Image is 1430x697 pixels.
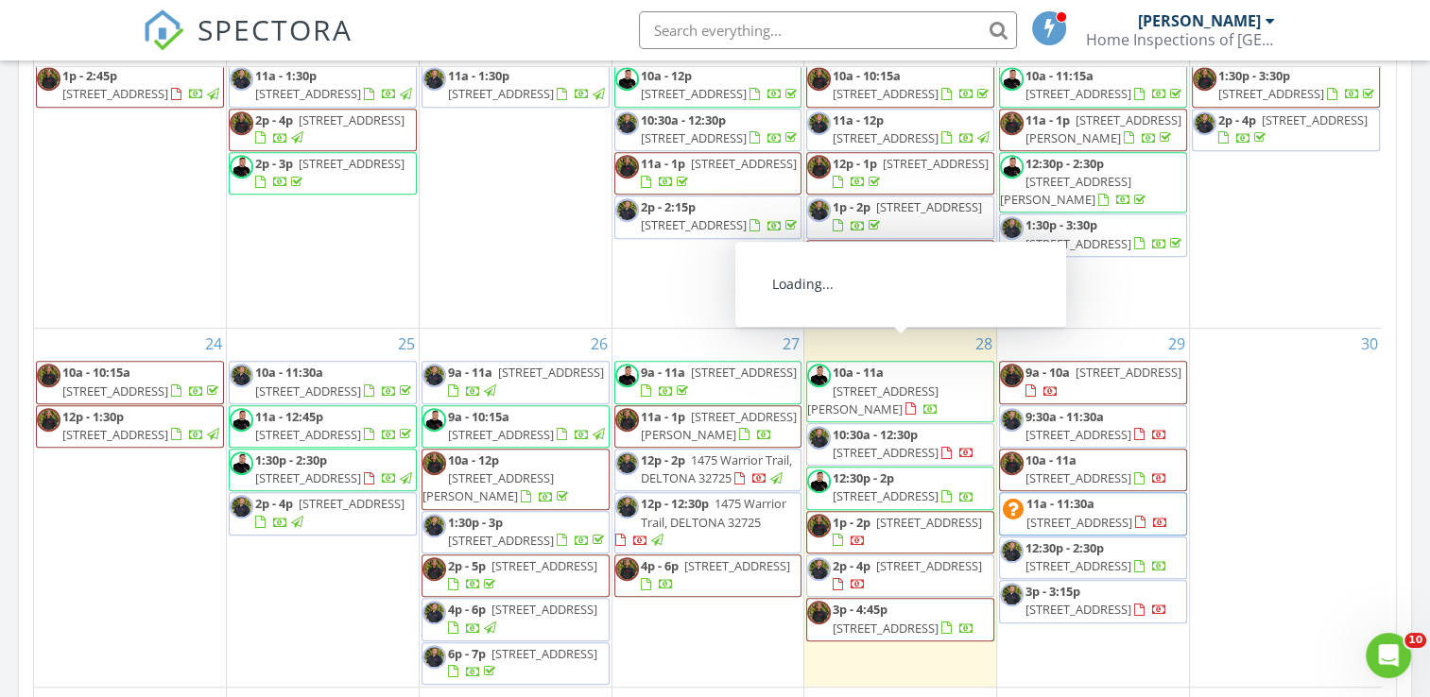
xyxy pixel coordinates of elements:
span: 9a - 11a [641,364,685,381]
a: 10a - 11:15a [STREET_ADDRESS] [999,64,1187,107]
a: 1p - 2p [STREET_ADDRESS] [806,511,994,553]
a: 11a - 1p [STREET_ADDRESS] [641,155,797,190]
img: 4n9a6006.jpg [807,601,831,624]
a: 12p - 12:30p 1475 Warrior Trail, DELTONA 32725 [615,495,786,548]
td: Go to August 21, 2025 [804,32,997,329]
div: [PERSON_NAME] [1138,11,1261,30]
a: 1:30p - 3p [STREET_ADDRESS] [448,514,608,549]
img: The Best Home Inspection Software - Spectora [143,9,184,51]
a: 1:30p - 3:30p [STREET_ADDRESS] [1218,67,1378,102]
span: 1:30p - 3:30p [1218,67,1290,84]
span: 12p - 12:30p [641,495,709,512]
img: 4n9a6006.jpg [615,408,639,432]
span: [STREET_ADDRESS] [691,364,797,381]
img: 4n9a6001.jpg [230,495,253,518]
a: 10a - 10:15a [STREET_ADDRESS] [36,361,224,403]
span: [STREET_ADDRESS] [684,557,790,574]
a: 12p - 1p [STREET_ADDRESS] [833,155,989,190]
span: [STREET_ADDRESS] [1025,601,1131,618]
a: 11a - 1:30p [STREET_ADDRESS] [448,67,608,102]
a: 11a - 1p [STREET_ADDRESS] [614,152,802,195]
a: 1p - 2p [STREET_ADDRESS] [833,514,982,549]
a: 12:30p - 2:30p [STREET_ADDRESS] [1025,539,1167,574]
img: alexis_espinosa_108.jpg [422,408,446,432]
span: [STREET_ADDRESS] [876,514,982,531]
a: 10a - 11a [STREET_ADDRESS][PERSON_NAME] [806,361,994,422]
td: Go to August 25, 2025 [227,329,420,688]
span: 11a - 1:30p [448,67,509,84]
a: 10:30a - 12:30p [STREET_ADDRESS] [614,109,802,151]
img: 4n9a6006.jpg [1000,451,1024,475]
span: [STREET_ADDRESS][PERSON_NAME] [1000,173,1131,208]
a: 6p - 7p [STREET_ADDRESS] [422,642,610,685]
a: 1:30p - 2:30p [STREET_ADDRESS] [229,449,417,491]
img: 4n9a6001.jpg [422,601,446,624]
img: 4n9a6001.jpg [807,198,831,222]
a: 3p - 4:45p [STREET_ADDRESS] [833,601,974,636]
a: 2p - 2:30p [STREET_ADDRESS] [806,240,994,282]
a: 11a - 12p [STREET_ADDRESS] [806,109,994,151]
img: alexis_espinosa_108.jpg [230,451,253,475]
a: 10a - 12p [STREET_ADDRESS] [641,67,801,102]
span: [STREET_ADDRESS] [255,382,361,399]
a: 9a - 10a [STREET_ADDRESS] [999,361,1187,403]
a: 9a - 11a [STREET_ADDRESS] [641,364,797,399]
img: 4n9a6001.jpg [807,286,831,310]
span: 12:30p - 2:30p [1025,539,1104,556]
img: 4n9a6006.jpg [807,67,831,91]
span: [STREET_ADDRESS] [1026,514,1132,531]
span: 2p - 3p [255,155,293,172]
img: 4n9a6001.jpg [615,451,639,475]
span: 10 [1404,633,1426,648]
a: 9a - 10:15a [STREET_ADDRESS] [422,405,610,448]
a: 4p - 6p [STREET_ADDRESS] [448,601,597,636]
span: 4p - 6p [448,601,486,618]
a: Go to August 26, 2025 [587,329,612,359]
img: alexis_espinosa_108.jpg [807,469,831,493]
a: 11a - 11:30a [STREET_ADDRESS] [999,492,1187,535]
span: [STREET_ADDRESS] [641,216,747,233]
img: 4n9a6001.jpg [615,495,639,518]
span: [STREET_ADDRESS] [299,495,405,512]
span: 12:30p - 2p [833,469,894,486]
img: 4n9a6001.jpg [615,111,639,135]
div: Home Inspections of Southeast FL, Inc. [1086,30,1275,49]
a: 9a - 11a [STREET_ADDRESS] [448,364,604,399]
span: 9:30a - 11:30a [1025,408,1104,425]
img: alexis_espinosa_108.jpg [230,408,253,432]
span: [STREET_ADDRESS] [833,444,939,461]
a: 12:30p - 2p [STREET_ADDRESS] [806,467,994,509]
a: 1p - 2:45p [STREET_ADDRESS] [36,64,224,107]
span: 9a - 10a [1025,364,1070,381]
a: 11a - 12:45p [STREET_ADDRESS] [229,405,417,448]
img: 4n9a6001.jpg [422,514,446,537]
img: 4n9a6001.jpg [615,198,639,222]
a: 10a - 12p [STREET_ADDRESS] [614,64,802,107]
img: 4n9a6006.jpg [37,67,60,91]
td: Go to August 28, 2025 [804,329,997,688]
span: 2p - 4p [255,111,293,128]
a: 3p - 3:15p [STREET_ADDRESS] [999,580,1187,622]
span: 1:30p - 3:30p [1025,216,1097,233]
img: 4n9a6001.jpg [1000,583,1024,606]
span: 2p - 4p [1218,111,1256,128]
a: 2p - 5p [STREET_ADDRESS] [448,557,597,592]
a: 11a - 1:30p [STREET_ADDRESS] [422,64,610,107]
span: [STREET_ADDRESS] [491,557,597,574]
span: 11a - 1p [1025,111,1070,128]
a: 4p - 6p [STREET_ADDRESS] [641,557,790,592]
span: 1p - 2:45p [62,67,117,84]
img: 4n9a6006.jpg [807,243,831,266]
span: [STREET_ADDRESS] [62,85,168,102]
a: 4p - 6p [STREET_ADDRESS] [614,554,802,597]
span: [STREET_ADDRESS] [1025,426,1131,443]
span: [STREET_ADDRESS] [691,155,797,172]
span: 10:30a - 12:30p [641,111,726,128]
a: SPECTORA [143,25,353,65]
span: [STREET_ADDRESS][PERSON_NAME] [1025,111,1181,146]
span: [STREET_ADDRESS] [876,286,982,303]
img: 4n9a6001.jpg [1193,111,1216,135]
a: 3p - 5p [STREET_ADDRESS] [806,283,994,326]
img: 4n9a6006.jpg [1000,111,1024,135]
img: 4n9a6001.jpg [230,364,253,387]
